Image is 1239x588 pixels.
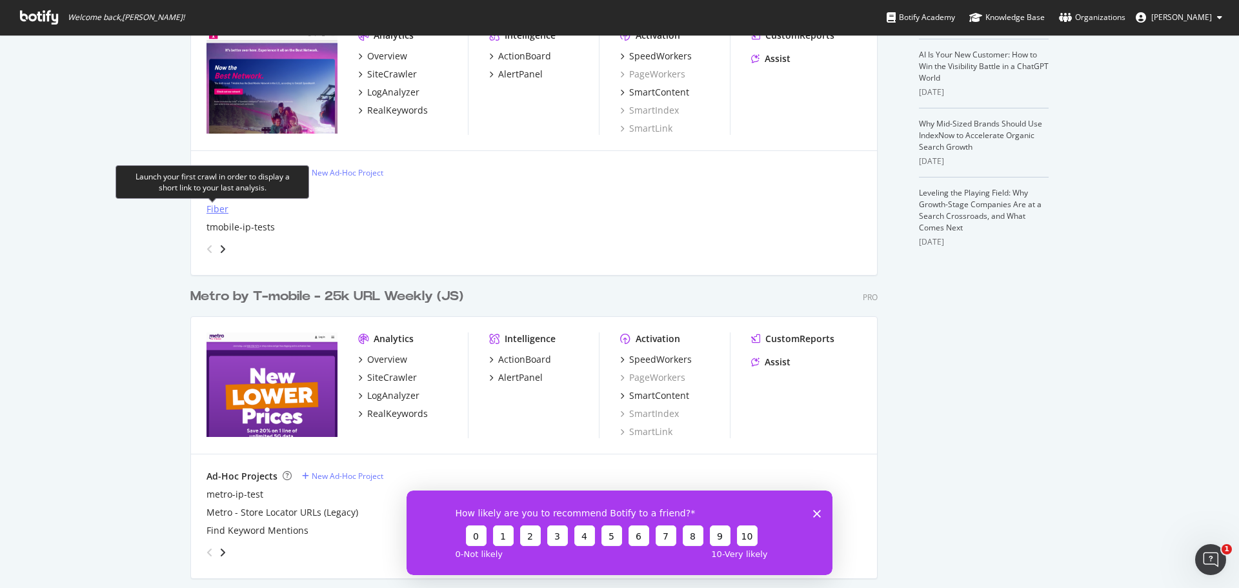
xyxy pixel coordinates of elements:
a: New Ad-Hoc Project [302,471,383,482]
a: New Ad-Hoc Project [302,167,383,178]
div: RealKeywords [367,407,428,420]
a: ActionBoard [489,50,551,63]
a: SiteCrawler [358,371,417,384]
div: LogAnalyzer [367,389,419,402]
a: AlertPanel [489,371,543,384]
a: Leveling the Playing Field: Why Growth-Stage Companies Are at a Search Crossroads, and What Comes... [919,187,1042,233]
div: SpeedWorkers [629,353,692,366]
div: angle-right [218,243,227,256]
div: SmartContent [629,389,689,402]
div: Activation [636,332,680,345]
span: Blaise Forcine [1151,12,1212,23]
div: RealKeywords [367,104,428,117]
div: [DATE] [919,86,1049,98]
div: SmartContent [629,86,689,99]
div: angle-left [201,239,218,259]
a: SmartLink [620,425,672,438]
a: Assist [751,356,791,369]
a: Overview [358,353,407,366]
img: metrobyt-mobile.com [206,332,337,437]
div: Knowledge Base [969,11,1045,24]
div: Intelligence [505,332,556,345]
a: PageWorkers [620,371,685,384]
div: angle-left [201,542,218,563]
a: RealKeywords [358,104,428,117]
iframe: Intercom live chat [1195,544,1226,575]
a: ActionBoard [489,353,551,366]
a: SmartContent [620,86,689,99]
div: [DATE] [919,156,1049,167]
a: SmartContent [620,389,689,402]
div: AlertPanel [498,68,543,81]
a: SmartIndex [620,104,679,117]
button: [PERSON_NAME] [1125,7,1233,28]
div: Pro [863,292,878,303]
div: AlertPanel [498,371,543,384]
div: CustomReports [765,332,834,345]
div: Assist [765,356,791,369]
div: Assist [765,52,791,65]
div: ActionBoard [498,353,551,366]
a: Metro by T-mobile - 25k URL Weekly (JS) [190,287,468,306]
a: Assist [751,52,791,65]
a: metro-ip-test [206,488,263,501]
a: Why Mid-Sized Brands Should Use IndexNow to Accelerate Organic Search Growth [919,118,1042,152]
a: AlertPanel [489,68,543,81]
div: New Ad-Hoc Project [312,471,383,482]
a: tmobile-ip-tests [206,221,275,234]
div: LogAnalyzer [367,86,419,99]
a: LogAnalyzer [358,389,419,402]
div: Analytics [374,332,414,345]
a: SmartLink [620,122,672,135]
div: New Ad-Hoc Project [312,167,383,178]
a: SpeedWorkers [620,50,692,63]
div: [DATE] [919,236,1049,248]
iframe: Survey from Botify [407,491,832,575]
a: CustomReports [751,332,834,345]
span: 1 [1222,544,1232,554]
a: Fiber [206,203,228,216]
a: PageWorkers [620,68,685,81]
a: Metro - Store Locator URLs (Legacy) [206,506,358,519]
div: Metro by T-mobile - 25k URL Weekly (JS) [190,287,463,306]
a: AI Is Your New Customer: How to Win the Visibility Battle in a ChatGPT World [919,49,1049,83]
a: SmartIndex [620,407,679,420]
div: Botify Academy [887,11,955,24]
div: SpeedWorkers [629,50,692,63]
a: Overview [358,50,407,63]
a: SpeedWorkers [620,353,692,366]
img: t-mobile.com [206,29,337,134]
div: SiteCrawler [367,68,417,81]
span: Welcome back, [PERSON_NAME] ! [68,12,185,23]
a: LogAnalyzer [358,86,419,99]
div: Ad-Hoc Projects [206,470,277,483]
a: Find Keyword Mentions [206,524,308,537]
div: Overview [367,353,407,366]
a: RealKeywords [358,407,428,420]
a: SiteCrawler [358,68,417,81]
